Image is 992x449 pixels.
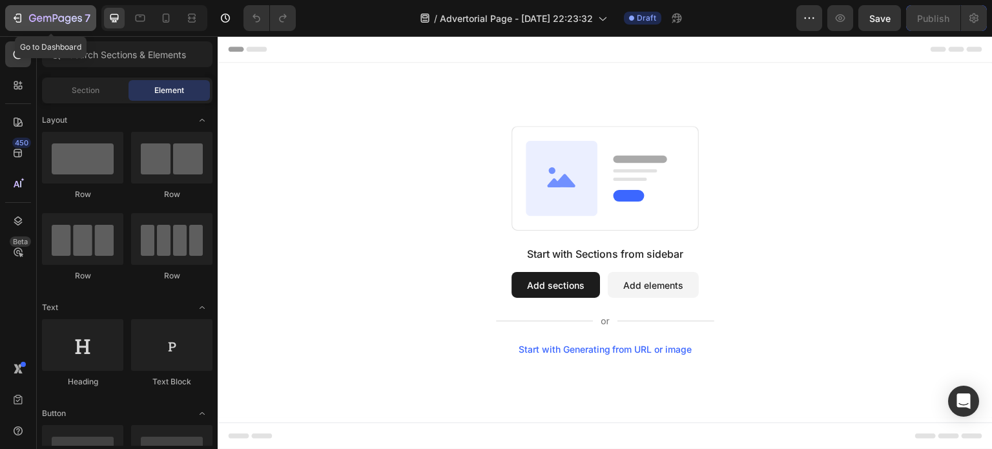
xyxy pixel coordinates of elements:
[192,403,212,424] span: Toggle open
[917,12,949,25] div: Publish
[192,110,212,131] span: Toggle open
[309,210,466,225] div: Start with Sections from sidebar
[42,302,58,313] span: Text
[42,41,212,67] input: Search Sections & Elements
[5,5,96,31] button: 7
[42,114,67,126] span: Layout
[10,236,31,247] div: Beta
[440,12,593,25] span: Advertorial Page - [DATE] 22:23:32
[858,5,901,31] button: Save
[85,10,90,26] p: 7
[42,189,123,200] div: Row
[42,408,66,419] span: Button
[42,376,123,388] div: Heading
[869,13,891,24] span: Save
[131,270,212,282] div: Row
[637,12,656,24] span: Draft
[154,85,184,96] span: Element
[131,376,212,388] div: Text Block
[192,297,212,318] span: Toggle open
[131,189,212,200] div: Row
[12,138,31,148] div: 450
[948,386,979,417] div: Open Intercom Messenger
[42,270,123,282] div: Row
[906,5,960,31] button: Publish
[72,85,99,96] span: Section
[390,236,481,262] button: Add elements
[218,36,992,449] iframe: Design area
[243,5,296,31] div: Undo/Redo
[294,236,382,262] button: Add sections
[301,308,475,318] div: Start with Generating from URL or image
[434,12,437,25] span: /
